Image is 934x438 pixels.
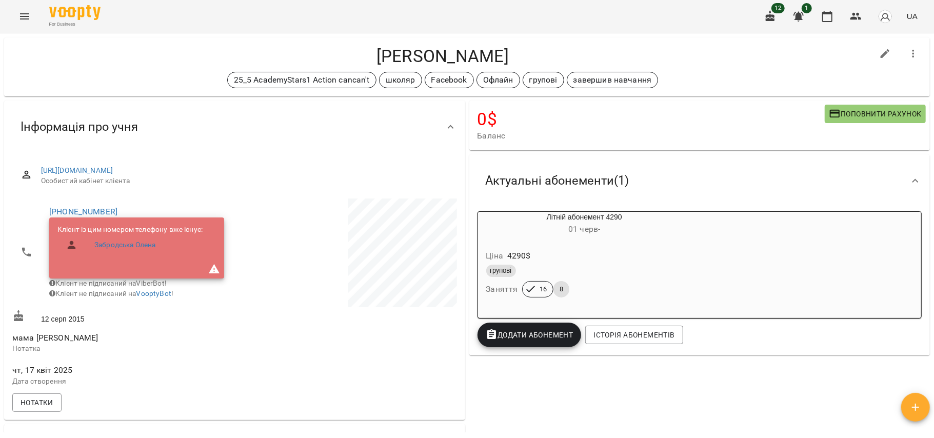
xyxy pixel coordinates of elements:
[478,130,825,142] span: Баланс
[379,72,422,88] div: школяр
[94,240,155,250] a: Забродська Олена
[593,329,674,341] span: Історія абонементів
[802,3,812,13] span: 1
[49,21,101,28] span: For Business
[227,72,376,88] div: 25_5 AcademyStars1 Action cancan't
[49,289,173,297] span: Клієнт не підписаний на !
[486,249,504,263] h6: Ціна
[478,212,691,236] div: Літній абонемент 4290
[553,285,569,294] span: 8
[49,279,167,287] span: Клієнт не підписаний на ViberBot!
[12,376,232,387] p: Дата створення
[829,108,922,120] span: Поповнити рахунок
[529,74,558,86] p: групові
[907,11,918,22] span: UA
[567,72,659,88] div: завершив навчання
[585,326,683,344] button: Історія абонементів
[12,344,232,354] p: Нотатка
[41,176,449,186] span: Особистий кабінет клієнта
[136,289,171,297] a: VooptyBot
[486,329,573,341] span: Додати Абонемент
[568,224,600,234] span: 01 черв -
[478,109,825,130] h4: 0 $
[523,72,564,88] div: групові
[878,9,892,24] img: avatar_s.png
[533,285,553,294] span: 16
[573,74,652,86] p: завершив навчання
[4,101,465,153] div: Інформація про учня
[12,333,98,343] span: мама [PERSON_NAME]
[12,4,37,29] button: Menu
[825,105,926,123] button: Поповнити рахунок
[903,7,922,26] button: UA
[10,308,234,327] div: 12 серп 2015
[57,225,203,259] ul: Клієнт із цим номером телефону вже існує:
[21,119,138,135] span: Інформація про учня
[483,74,513,86] p: Офлайн
[476,72,520,88] div: Офлайн
[12,364,232,376] span: чт, 17 квіт 2025
[478,212,691,310] button: Літній абонемент 429001 черв- Ціна4290$груповіЗаняття168
[469,154,930,207] div: Актуальні абонементи(1)
[486,173,629,189] span: Актуальні абонементи ( 1 )
[41,166,113,174] a: [URL][DOMAIN_NAME]
[486,266,516,275] span: групові
[478,323,582,347] button: Додати Абонемент
[507,250,531,262] p: 4290 $
[49,5,101,20] img: Voopty Logo
[771,3,785,13] span: 12
[12,393,62,412] button: Нотатки
[234,74,370,86] p: 25_5 AcademyStars1 Action cancan't
[49,207,117,216] a: [PHONE_NUMBER]
[386,74,415,86] p: школяр
[12,46,873,67] h4: [PERSON_NAME]
[425,72,474,88] div: Facebook
[486,282,518,296] h6: Заняття
[21,396,53,409] span: Нотатки
[431,74,467,86] p: Facebook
